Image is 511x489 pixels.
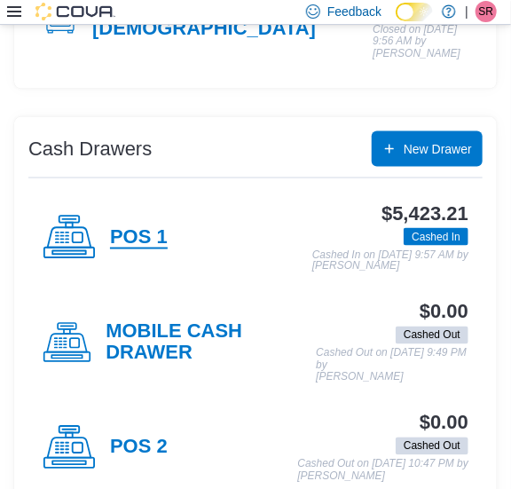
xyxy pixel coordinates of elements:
[420,302,468,323] h3: $0.00
[327,3,381,20] span: Feedback
[420,413,468,434] h3: $0.00
[373,24,468,60] p: Closed on [DATE] 9:56 AM by [PERSON_NAME]
[404,438,460,454] span: Cashed Out
[396,21,397,22] span: Dark Mode
[465,1,468,22] p: |
[381,203,468,225] h3: $5,423.21
[110,437,168,460] h4: POS 2
[316,348,468,384] p: Cashed Out on [DATE] 9:49 PM by [PERSON_NAME]
[396,438,468,455] span: Cashed Out
[106,321,316,366] h4: MOBILE CASH DRAWER
[297,459,468,483] p: Cashed Out on [DATE] 10:47 PM by [PERSON_NAME]
[412,229,460,245] span: Cashed In
[479,1,494,22] span: SR
[404,140,472,158] span: New Drawer
[404,228,468,246] span: Cashed In
[404,327,460,343] span: Cashed Out
[35,3,115,20] img: Cova
[28,138,152,160] h3: Cash Drawers
[396,3,433,21] input: Dark Mode
[110,226,168,249] h4: POS 1
[372,131,483,167] button: New Drawer
[476,1,497,22] div: Stephano Ramos-Lavayen
[396,327,468,344] span: Cashed Out
[312,249,468,273] p: Cashed In on [DATE] 9:57 AM by [PERSON_NAME]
